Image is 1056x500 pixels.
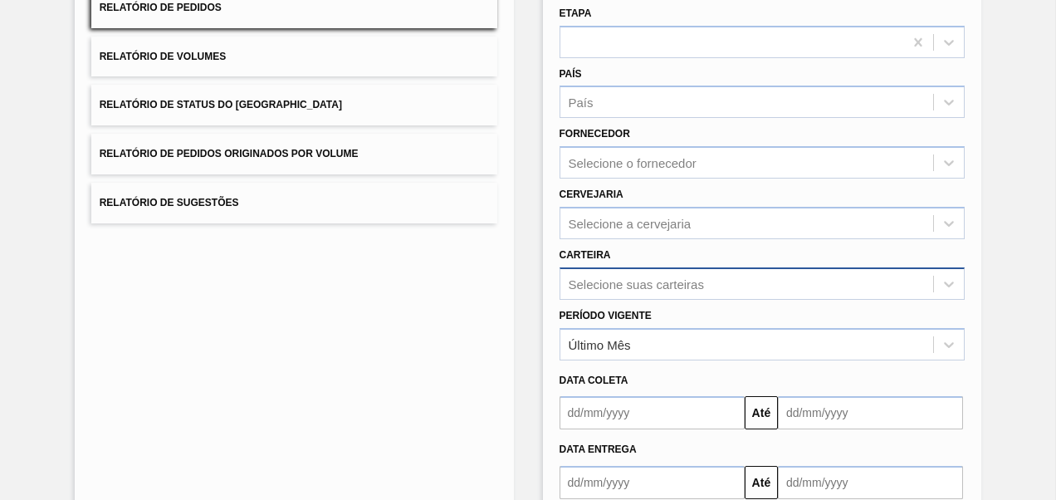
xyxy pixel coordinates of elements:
[560,396,745,429] input: dd/mm/yyyy
[100,197,239,208] span: Relatório de Sugestões
[778,396,963,429] input: dd/mm/yyyy
[745,466,778,499] button: Até
[91,37,497,77] button: Relatório de Volumes
[100,51,226,62] span: Relatório de Volumes
[91,183,497,223] button: Relatório de Sugestões
[560,466,745,499] input: dd/mm/yyyy
[569,277,704,291] div: Selecione suas carteiras
[91,134,497,174] button: Relatório de Pedidos Originados por Volume
[560,128,630,140] label: Fornecedor
[745,396,778,429] button: Até
[100,99,342,110] span: Relatório de Status do [GEOGRAPHIC_DATA]
[100,2,222,13] span: Relatório de Pedidos
[560,7,592,19] label: Etapa
[560,444,637,455] span: Data Entrega
[569,337,631,351] div: Último Mês
[91,85,497,125] button: Relatório de Status do [GEOGRAPHIC_DATA]
[100,148,359,159] span: Relatório de Pedidos Originados por Volume
[560,310,652,321] label: Período Vigente
[569,216,692,230] div: Selecione a cervejaria
[560,375,628,386] span: Data coleta
[560,189,623,200] label: Cervejaria
[560,249,611,261] label: Carteira
[560,68,582,80] label: País
[778,466,963,499] input: dd/mm/yyyy
[569,96,594,110] div: País
[569,156,697,170] div: Selecione o fornecedor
